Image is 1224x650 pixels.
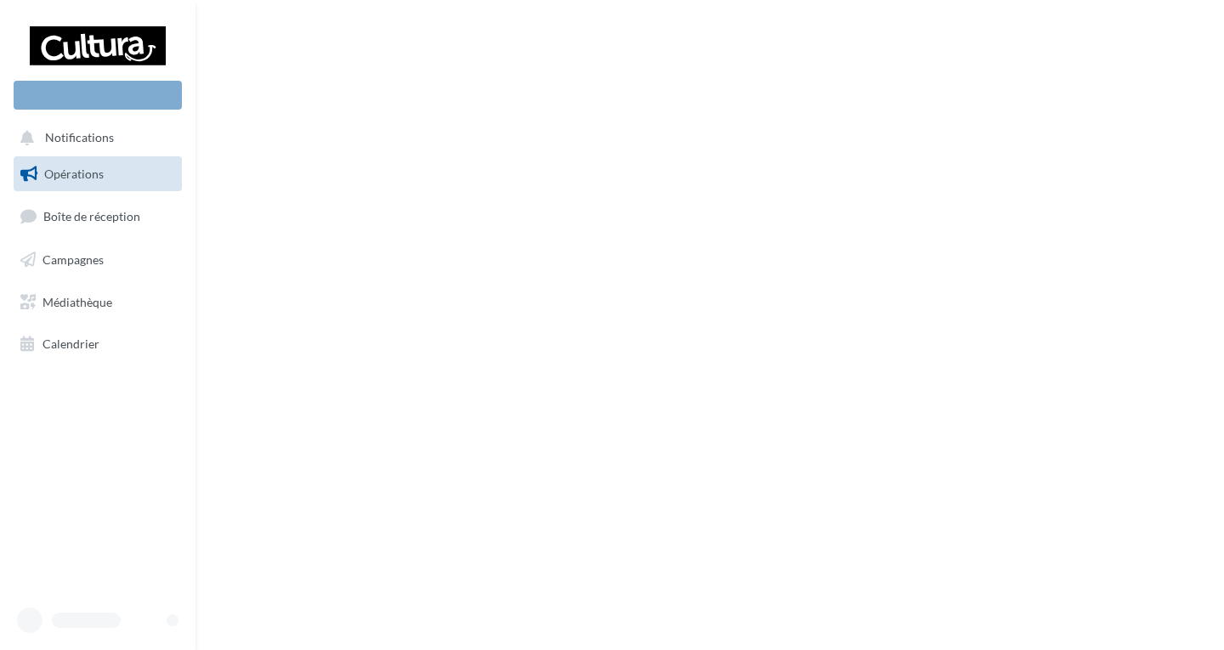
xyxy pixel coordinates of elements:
span: Médiathèque [42,294,112,308]
span: Calendrier [42,336,99,351]
span: Notifications [45,131,114,145]
a: Calendrier [10,326,185,362]
div: Nouvelle campagne [14,81,182,110]
a: Opérations [10,156,185,192]
a: Médiathèque [10,285,185,320]
span: Opérations [44,167,104,181]
a: Boîte de réception [10,198,185,235]
span: Boîte de réception [43,209,140,223]
span: Campagnes [42,252,104,267]
a: Campagnes [10,242,185,278]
